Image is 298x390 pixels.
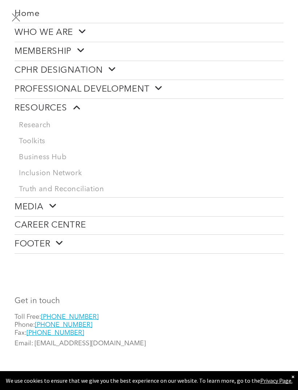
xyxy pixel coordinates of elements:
[15,165,283,181] a: Inclusion Network
[19,185,104,194] span: Truth and Reconciliation
[15,117,283,133] a: Research
[15,23,283,42] a: WHO WE ARE
[15,330,84,336] span: Fax:
[19,121,51,130] span: Research
[7,8,25,27] button: menu
[15,99,283,117] a: RESOURCES
[35,322,92,328] a: [PHONE_NUMBER]
[15,133,283,149] a: Toolkits
[260,377,293,384] a: Privacy Page.
[19,169,82,178] span: Inclusion Network
[27,330,84,336] a: [PHONE_NUMBER]
[15,181,283,197] a: Truth and Reconciliation
[15,149,283,165] a: Business Hub
[15,5,283,23] a: Home
[15,61,283,80] a: CPHR DESIGNATION
[15,198,283,216] a: MEDIA
[15,297,60,305] font: Get in touch
[41,314,98,320] a: [PHONE_NUMBER]
[15,80,283,98] a: PROFESSIONAL DEVELOPMENT
[15,340,146,347] span: Email: [EMAIL_ADDRESS][DOMAIN_NAME]
[15,314,98,320] span: Toll Free:
[19,153,67,162] span: Business Hub
[19,137,45,146] span: Toolkits
[15,217,283,234] a: CAREER CENTRE
[15,322,92,328] span: Phone:
[15,235,283,253] a: FOOTER
[15,42,283,61] a: MEMBERSHIP
[291,373,294,380] div: Dismiss notification
[15,102,80,114] span: RESOURCES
